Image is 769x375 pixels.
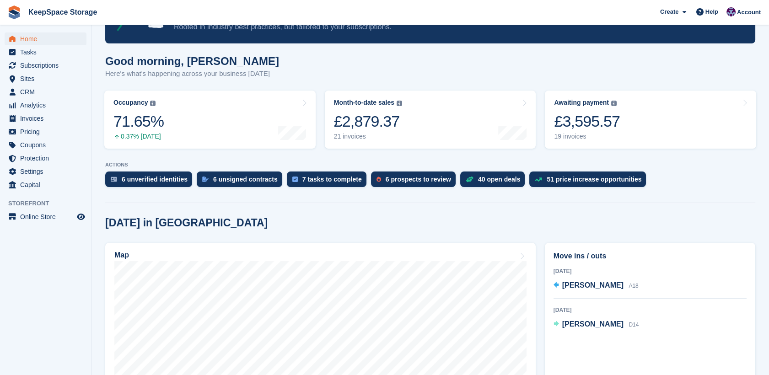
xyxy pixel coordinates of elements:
img: contract_signature_icon-13c848040528278c33f63329250d36e43548de30e8caae1d1a13099fd9432cc5.svg [202,177,209,182]
a: menu [5,72,86,85]
span: Settings [20,165,75,178]
a: menu [5,32,86,45]
a: 40 open deals [460,171,530,192]
img: task-75834270c22a3079a89374b754ae025e5fb1db73e45f91037f5363f120a921f8.svg [292,177,298,182]
span: Protection [20,152,75,165]
span: Pricing [20,125,75,138]
a: menu [5,59,86,72]
div: 7 tasks to complete [302,176,362,183]
span: Coupons [20,139,75,151]
a: menu [5,139,86,151]
span: D14 [629,321,639,328]
a: [PERSON_NAME] D14 [554,319,639,331]
a: 7 tasks to complete [287,171,371,192]
h2: Map [114,251,129,259]
img: verify_identity-adf6edd0f0f0b5bbfe63781bf79b02c33cf7c696d77639b501bdc392416b5a36.svg [111,177,117,182]
a: Awaiting payment £3,595.57 19 invoices [545,91,756,149]
h2: [DATE] in [GEOGRAPHIC_DATA] [105,217,268,229]
div: Occupancy [113,99,148,107]
div: 0.37% [DATE] [113,133,164,140]
img: icon-info-grey-7440780725fd019a000dd9b08b2336e03edf1995a4989e88bcd33f0948082b44.svg [150,101,156,106]
a: menu [5,125,86,138]
div: 71.65% [113,112,164,131]
a: [PERSON_NAME] A18 [554,280,639,292]
a: menu [5,178,86,191]
div: 51 price increase opportunities [547,176,641,183]
a: 6 unverified identities [105,171,197,192]
img: Charlotte Jobling [726,7,736,16]
span: Home [20,32,75,45]
span: Help [705,7,718,16]
div: Month-to-date sales [334,99,394,107]
img: icon-info-grey-7440780725fd019a000dd9b08b2336e03edf1995a4989e88bcd33f0948082b44.svg [611,101,617,106]
span: Analytics [20,99,75,112]
span: Invoices [20,112,75,125]
div: 6 unsigned contracts [213,176,278,183]
p: ACTIONS [105,162,755,168]
a: menu [5,99,86,112]
a: menu [5,112,86,125]
a: 51 price increase opportunities [529,171,651,192]
div: 21 invoices [334,133,402,140]
a: Month-to-date sales £2,879.37 21 invoices [325,91,536,149]
img: deal-1b604bf984904fb50ccaf53a9ad4b4a5d6e5aea283cecdc64d6e3604feb123c2.svg [466,176,473,182]
span: Account [737,8,761,17]
img: price_increase_opportunities-93ffe204e8149a01c8c9dc8f82e8f89637d9d84a8eef4429ea346261dce0b2c0.svg [535,177,542,182]
div: [DATE] [554,267,747,275]
span: A18 [629,283,638,289]
a: menu [5,86,86,98]
span: Capital [20,178,75,191]
div: 6 unverified identities [122,176,188,183]
div: 40 open deals [478,176,521,183]
span: [PERSON_NAME] [562,320,624,328]
a: menu [5,210,86,223]
a: Preview store [75,211,86,222]
span: Online Store [20,210,75,223]
span: CRM [20,86,75,98]
span: Storefront [8,199,91,208]
a: 6 prospects to review [371,171,460,192]
div: 19 invoices [554,133,620,140]
p: Rooted in industry best practices, but tailored to your subscriptions. [174,22,675,32]
img: stora-icon-8386f47178a22dfd0bd8f6a31ec36ba5ce8667c1dd55bd0f319d3a0aa187defe.svg [7,5,21,19]
span: [PERSON_NAME] [562,281,624,289]
div: Awaiting payment [554,99,609,107]
p: Here's what's happening across your business [DATE] [105,69,279,79]
h1: Good morning, [PERSON_NAME] [105,55,279,67]
h2: Move ins / outs [554,251,747,262]
img: icon-info-grey-7440780725fd019a000dd9b08b2336e03edf1995a4989e88bcd33f0948082b44.svg [397,101,402,106]
div: [DATE] [554,306,747,314]
a: Occupancy 71.65% 0.37% [DATE] [104,91,316,149]
span: Sites [20,72,75,85]
div: £2,879.37 [334,112,402,131]
span: Subscriptions [20,59,75,72]
a: menu [5,165,86,178]
a: menu [5,46,86,59]
a: KeepSpace Storage [25,5,101,20]
a: 6 unsigned contracts [197,171,287,192]
span: Create [660,7,678,16]
a: menu [5,152,86,165]
img: prospect-51fa495bee0391a8d652442698ab0144808aea92771e9ea1ae160a38d050c398.svg [376,177,381,182]
span: Tasks [20,46,75,59]
div: 6 prospects to review [386,176,451,183]
div: £3,595.57 [554,112,620,131]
